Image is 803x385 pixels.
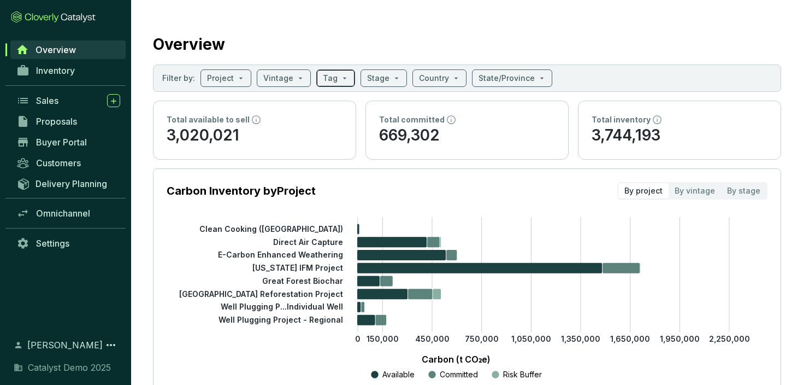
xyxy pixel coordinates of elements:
tspan: 1,050,000 [511,334,551,343]
a: Settings [11,234,126,253]
div: segmented control [617,182,767,200]
a: Overview [10,40,126,59]
tspan: Well Plugging Project - Regional [219,315,343,324]
span: Sales [36,95,58,106]
p: 3,020,021 [167,125,343,146]
tspan: [US_STATE] IFM Project [252,263,343,272]
tspan: Well Plugging P...Individual Well [221,302,343,311]
span: Catalyst Demo 2025 [28,361,111,374]
p: Committed [440,369,478,380]
tspan: 750,000 [465,334,499,343]
div: By vintage [669,183,721,199]
a: Proposals [11,112,126,131]
a: Customers [11,154,126,172]
p: Total committed [379,114,445,125]
span: Omnichannel [36,208,90,219]
tspan: 2,250,000 [709,334,750,343]
tspan: 0 [355,334,361,343]
a: Delivery Planning [11,174,126,192]
div: By stage [721,183,766,199]
p: Available [382,369,415,380]
p: Carbon (t CO₂e) [183,353,729,366]
h2: Overview [153,33,225,56]
p: Total inventory [592,114,651,125]
span: Customers [36,157,81,168]
tspan: 1,350,000 [561,334,600,343]
span: Proposals [36,116,77,127]
span: [PERSON_NAME] [27,339,103,352]
p: 669,302 [379,125,555,146]
span: Delivery Planning [36,178,107,189]
p: Total available to sell [167,114,250,125]
p: Carbon Inventory by Project [167,183,316,199]
span: Settings [36,238,69,249]
tspan: Direct Air Capture [273,237,343,246]
a: Buyer Portal [11,133,126,151]
span: Buyer Portal [36,137,87,148]
span: Inventory [36,65,75,76]
p: 3,744,193 [592,125,767,146]
tspan: 150,000 [367,334,399,343]
tspan: Clean Cooking ([GEOGRAPHIC_DATA]) [199,224,343,234]
span: Overview [36,44,76,55]
tspan: 450,000 [415,334,450,343]
tspan: [GEOGRAPHIC_DATA] Reforestation Project [179,289,343,298]
tspan: Great Forest Biochar [262,276,343,285]
tspan: 1,950,000 [660,334,700,343]
a: Sales [11,91,126,110]
p: Risk Buffer [503,369,542,380]
p: Filter by: [162,73,195,84]
div: By project [618,183,669,199]
a: Omnichannel [11,204,126,223]
tspan: E-Carbon Enhanced Weathering [218,250,343,259]
tspan: 1,650,000 [610,334,650,343]
a: Inventory [11,61,126,80]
